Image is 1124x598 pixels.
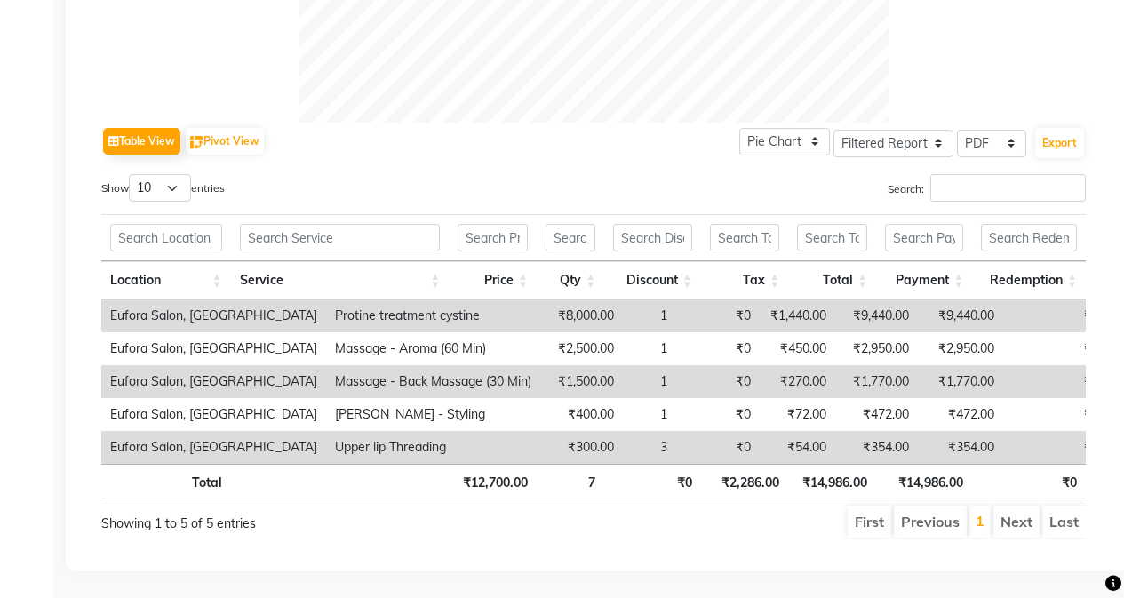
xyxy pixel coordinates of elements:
[326,365,540,398] td: Massage - Back Massage (30 Min)
[458,224,528,251] input: Search Price
[540,398,623,431] td: ₹400.00
[676,332,760,365] td: ₹0
[676,299,760,332] td: ₹0
[623,299,676,332] td: 1
[760,299,835,332] td: ₹1,440.00
[1003,365,1108,398] td: ₹0
[540,431,623,464] td: ₹300.00
[760,398,835,431] td: ₹72.00
[1035,128,1084,158] button: Export
[623,398,676,431] td: 1
[101,464,231,498] th: Total
[1003,299,1108,332] td: ₹0
[604,261,700,299] th: Discount: activate to sort column ascending
[710,224,779,251] input: Search Tax
[449,261,537,299] th: Price: activate to sort column ascending
[918,431,1003,464] td: ₹354.00
[701,261,788,299] th: Tax: activate to sort column ascending
[540,365,623,398] td: ₹1,500.00
[760,365,835,398] td: ₹270.00
[101,365,326,398] td: Eufora Salon, [GEOGRAPHIC_DATA]
[190,136,203,149] img: pivot.png
[537,261,604,299] th: Qty: activate to sort column ascending
[676,398,760,431] td: ₹0
[240,224,441,251] input: Search Service
[101,174,225,202] label: Show entries
[876,261,972,299] th: Payment: activate to sort column ascending
[326,332,540,365] td: Massage - Aroma (60 Min)
[930,174,1086,202] input: Search:
[101,261,231,299] th: Location: activate to sort column ascending
[449,464,537,498] th: ₹12,700.00
[701,464,788,498] th: ₹2,286.00
[676,365,760,398] td: ₹0
[981,224,1077,251] input: Search Redemption
[972,464,1086,498] th: ₹0
[888,174,1086,202] label: Search:
[623,431,676,464] td: 3
[101,332,326,365] td: Eufora Salon, [GEOGRAPHIC_DATA]
[835,365,918,398] td: ₹1,770.00
[760,332,835,365] td: ₹450.00
[101,398,326,431] td: Eufora Salon, [GEOGRAPHIC_DATA]
[972,261,1086,299] th: Redemption: activate to sort column ascending
[1003,398,1108,431] td: ₹0
[540,332,623,365] td: ₹2,500.00
[1003,332,1108,365] td: ₹0
[101,299,326,332] td: Eufora Salon, [GEOGRAPHIC_DATA]
[885,224,963,251] input: Search Payment
[186,128,264,155] button: Pivot View
[835,332,918,365] td: ₹2,950.00
[918,299,1003,332] td: ₹9,440.00
[101,504,496,533] div: Showing 1 to 5 of 5 entries
[918,332,1003,365] td: ₹2,950.00
[1003,431,1108,464] td: ₹0
[231,261,450,299] th: Service: activate to sort column ascending
[546,224,595,251] input: Search Qty
[326,431,540,464] td: Upper lip Threading
[976,512,984,530] a: 1
[103,128,180,155] button: Table View
[129,174,191,202] select: Showentries
[537,464,604,498] th: 7
[788,464,876,498] th: ₹14,986.00
[623,365,676,398] td: 1
[101,431,326,464] td: Eufora Salon, [GEOGRAPHIC_DATA]
[918,365,1003,398] td: ₹1,770.00
[835,398,918,431] td: ₹472.00
[623,332,676,365] td: 1
[835,299,918,332] td: ₹9,440.00
[788,261,876,299] th: Total: activate to sort column ascending
[326,299,540,332] td: Protine treatment cystine
[540,299,623,332] td: ₹8,000.00
[918,398,1003,431] td: ₹472.00
[760,431,835,464] td: ₹54.00
[110,224,222,251] input: Search Location
[876,464,972,498] th: ₹14,986.00
[613,224,691,251] input: Search Discount
[604,464,700,498] th: ₹0
[676,431,760,464] td: ₹0
[797,224,867,251] input: Search Total
[835,431,918,464] td: ₹354.00
[326,398,540,431] td: [PERSON_NAME] - Styling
